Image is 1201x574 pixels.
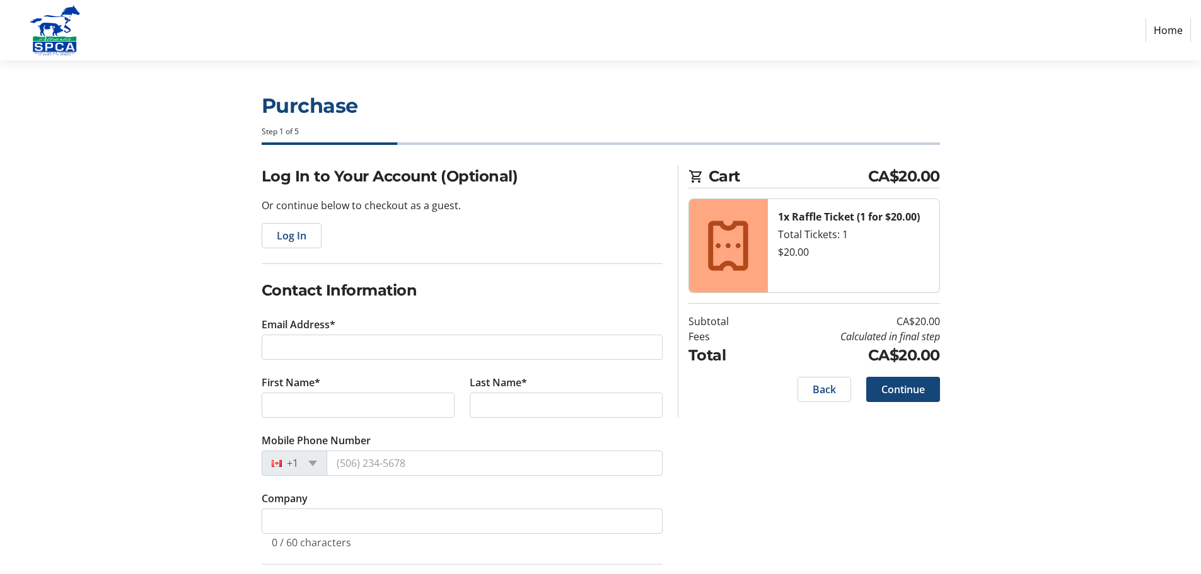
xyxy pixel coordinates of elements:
label: Email Address* [262,317,335,332]
h2: Contact Information [262,279,663,302]
span: Continue [881,382,925,397]
td: Calculated in final step [761,329,940,344]
td: CA$20.00 [761,314,940,329]
td: Subtotal [688,314,761,329]
tr-character-limit: 0 / 60 characters [272,536,351,549]
span: CA$20.00 [868,165,940,188]
label: Mobile Phone Number [262,433,371,448]
label: First Name* [262,375,320,390]
img: Alberta SPCA's Logo [10,5,100,55]
span: Back [813,382,836,397]
strong: 1x Raffle Ticket (1 for $20.00) [778,210,920,224]
p: Or continue below to checkout as a guest. [262,198,663,213]
input: (506) 234-5678 [327,451,663,476]
h2: Log In to Your Account (Optional) [262,165,663,188]
button: Log In [262,223,322,248]
button: Back [798,377,851,402]
label: Company [262,491,308,506]
label: Last Name* [470,375,527,390]
td: Total [688,344,761,367]
button: Continue [866,377,940,402]
div: Step 1 of 5 [262,126,940,137]
div: Total Tickets: 1 [778,227,929,242]
span: Cart [709,165,868,188]
td: Fees [688,329,761,344]
h1: Purchase [262,91,940,121]
a: Home [1146,18,1191,42]
span: Log In [277,228,306,243]
div: $20.00 [778,244,929,260]
td: CA$20.00 [761,344,940,367]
